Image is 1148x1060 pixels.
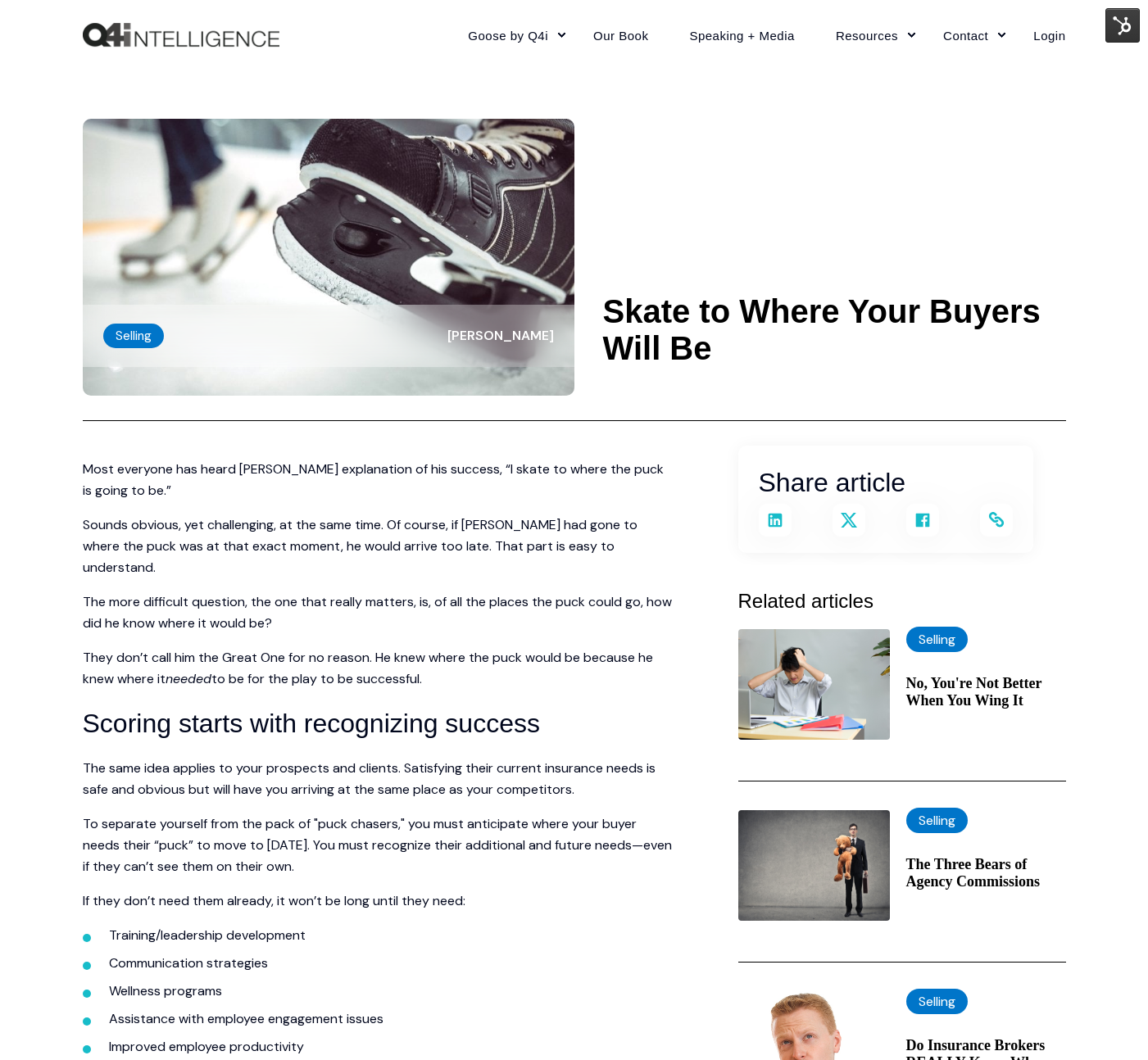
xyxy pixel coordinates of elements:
a: The Three Bears of Agency Commissions [906,856,1066,890]
li: Communication strategies [109,953,673,974]
label: Selling [906,989,968,1014]
p: Most everyone has heard [PERSON_NAME] explanation of his success, “I skate to where the puck is g... [83,459,673,501]
label: Selling [103,324,164,348]
p: If they don’t need them already, it won’t be long until they need: [83,890,673,912]
img: HubSpot Tools Menu Toggle [1105,8,1140,43]
p: The same idea applies to your prospects and clients. Satisfying their current insurance needs is ... [83,758,673,800]
label: Selling [906,808,968,833]
img: Men's hockey skates on an ice rink and skating toward a goal [83,119,574,396]
h3: Related articles [738,586,1066,617]
a: Share on X [833,504,865,537]
li: Wellness programs [109,981,673,1002]
a: No, You're Not Better When You Wing It [906,675,1066,709]
h1: Skate to Where Your Buyers Will Be [603,293,1066,367]
li: Improved employee productivity [109,1036,673,1058]
span: [PERSON_NAME] [447,327,554,344]
p: To separate yourself from the pack of "puck chasers," you must anticipate where your buyer needs ... [83,813,673,877]
h2: Share article [759,462,1013,504]
em: needed [166,670,211,687]
a: Back to Home [83,23,279,48]
img: A frustrated, nervous, and unprepared man sitting at a desk [738,629,890,740]
p: The more difficult question, the one that really matters, is, of all the places the puck could go... [83,591,673,634]
img: Q4intelligence, LLC logo [83,23,279,48]
p: Sounds obvious, yet challenging, at the same time. Of course, if [PERSON_NAME] had gone to where ... [83,514,673,578]
li: Assistance with employee engagement issues [109,1008,673,1030]
p: They don’t call him the Great One for no reason. He knew where the puck would be because he knew ... [83,647,673,690]
label: Selling [906,627,968,652]
li: Training/leadership development [109,925,673,946]
a: Copy and share the link [980,504,1013,537]
h3: Scoring starts with recognizing success [83,703,673,745]
a: Share on Facebook [906,504,939,537]
a: Share on LinkedIn [759,504,792,537]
